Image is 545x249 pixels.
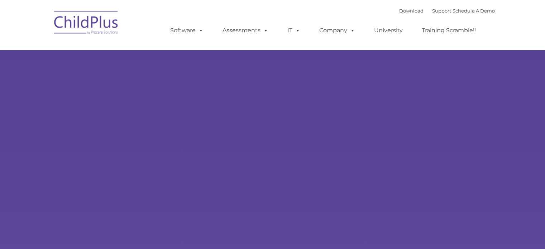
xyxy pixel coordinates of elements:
[453,8,495,14] a: Schedule A Demo
[312,23,362,38] a: Company
[399,8,495,14] font: |
[399,8,424,14] a: Download
[51,6,122,42] img: ChildPlus by Procare Solutions
[367,23,410,38] a: University
[432,8,451,14] a: Support
[415,23,483,38] a: Training Scramble!!
[280,23,307,38] a: IT
[163,23,211,38] a: Software
[215,23,276,38] a: Assessments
